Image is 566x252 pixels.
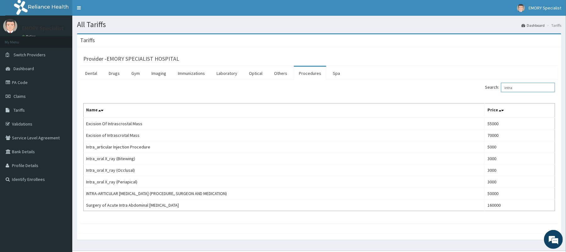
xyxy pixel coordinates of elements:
[485,141,555,153] td: 5000
[14,66,34,71] span: Dashboard
[80,67,102,80] a: Dental
[3,19,17,33] img: User Image
[80,37,95,43] h3: Tariffs
[485,83,555,92] label: Search:
[83,56,179,62] h3: Provider - EMORY SPECIALIST HOSPITAL
[84,118,485,130] td: Excision Of Intrascrostal Mass
[485,188,555,199] td: 50000
[517,4,525,12] img: User Image
[501,83,555,92] input: Search:
[328,67,345,80] a: Spa
[84,176,485,188] td: Intra_oral X_ray (Periapical)
[3,172,120,194] textarea: Type your message and hit 'Enter'
[485,165,555,176] td: 3000
[84,199,485,211] td: Surgery of Acute Intra Abdominal [MEDICAL_DATA]
[212,67,242,80] a: Laboratory
[84,141,485,153] td: Intra_articular Injection Procedure
[173,67,210,80] a: Immunizations
[126,67,145,80] a: Gym
[36,79,87,143] span: We're online!
[77,20,561,29] h1: All Tariffs
[22,25,64,31] p: EMORY Specialist
[84,165,485,176] td: Intra_oral X_ray (Occlusal)
[12,31,25,47] img: d_794563401_company_1708531726252_794563401
[84,153,485,165] td: Intra_oral X_ray (Bitewing)
[485,199,555,211] td: 160000
[14,52,46,58] span: Switch Providers
[84,130,485,141] td: Excision of Intrascrotal Mass
[485,153,555,165] td: 3000
[545,23,561,28] li: Tariffs
[485,176,555,188] td: 3000
[485,130,555,141] td: 70000
[104,67,125,80] a: Drugs
[485,104,555,118] th: Price
[33,35,106,43] div: Chat with us now
[14,107,25,113] span: Tariffs
[146,67,171,80] a: Imaging
[269,67,292,80] a: Others
[244,67,267,80] a: Optical
[14,93,26,99] span: Claims
[485,118,555,130] td: 55000
[529,5,561,11] span: EMORY Specialist
[521,23,545,28] a: Dashboard
[84,188,485,199] td: INTRA-ARTICULAR [MEDICAL_DATA] (PROCEDURE, SURGEON AND MEDICATION)
[103,3,118,18] div: Minimize live chat window
[22,34,37,39] a: Online
[294,67,326,80] a: Procedures
[84,104,485,118] th: Name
